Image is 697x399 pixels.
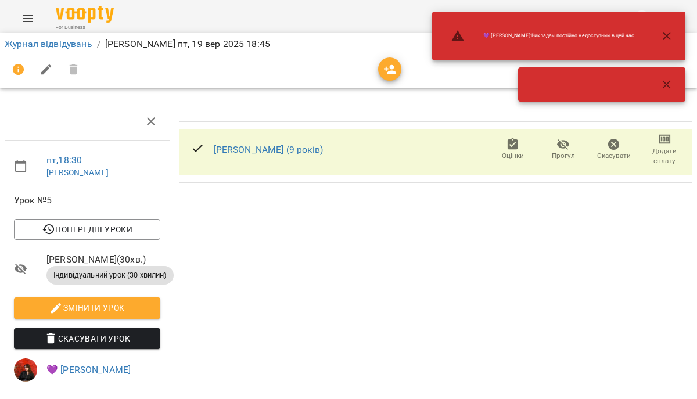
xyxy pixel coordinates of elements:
[5,38,92,49] a: Журнал відвідувань
[23,301,151,315] span: Змінити урок
[597,151,631,161] span: Скасувати
[105,37,270,51] p: [PERSON_NAME] пт, 19 вер 2025 18:45
[589,134,639,166] button: Скасувати
[14,5,42,33] button: Menu
[487,134,538,166] button: Оцінки
[14,219,160,240] button: Попередні уроки
[14,358,37,382] img: d206d5de1f09a30d22b50c7e7a9eb10f.jpeg
[46,253,160,267] span: [PERSON_NAME] ( 30 хв. )
[23,222,151,236] span: Попередні уроки
[46,168,109,177] a: [PERSON_NAME]
[46,364,131,375] a: 💜 [PERSON_NAME]
[56,24,114,31] span: For Business
[97,37,100,51] li: /
[14,328,160,349] button: Скасувати Урок
[23,332,151,346] span: Скасувати Урок
[502,151,524,161] span: Оцінки
[552,151,575,161] span: Прогул
[56,6,114,23] img: Voopty Logo
[46,154,82,166] a: пт , 18:30
[538,134,588,166] button: Прогул
[46,270,174,281] span: Індивідуальний урок (30 хвилин)
[441,24,644,48] li: 💜 [PERSON_NAME] : Викладач постійно недоступний в цей час
[14,193,160,207] span: Урок №5
[639,134,690,166] button: Додати сплату
[14,297,160,318] button: Змінити урок
[5,37,692,51] nav: breadcrumb
[214,144,323,155] a: [PERSON_NAME] (9 років)
[646,146,683,166] span: Додати сплату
